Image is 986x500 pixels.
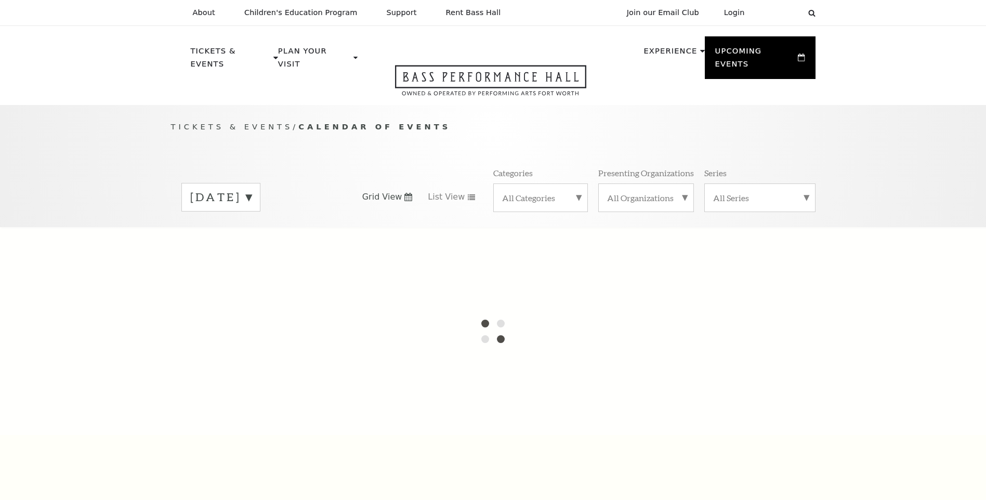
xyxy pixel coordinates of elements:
[244,8,358,17] p: Children's Education Program
[607,192,685,203] label: All Organizations
[598,167,694,178] p: Presenting Organizations
[502,192,579,203] label: All Categories
[715,45,796,76] p: Upcoming Events
[193,8,215,17] p: About
[761,8,798,18] select: Select:
[278,45,351,76] p: Plan Your Visit
[190,189,252,205] label: [DATE]
[387,8,417,17] p: Support
[298,122,451,131] span: Calendar of Events
[171,122,293,131] span: Tickets & Events
[171,121,816,134] p: /
[191,45,271,76] p: Tickets & Events
[704,167,727,178] p: Series
[493,167,533,178] p: Categories
[446,8,501,17] p: Rent Bass Hall
[428,191,465,203] span: List View
[362,191,402,203] span: Grid View
[713,192,807,203] label: All Series
[643,45,697,63] p: Experience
